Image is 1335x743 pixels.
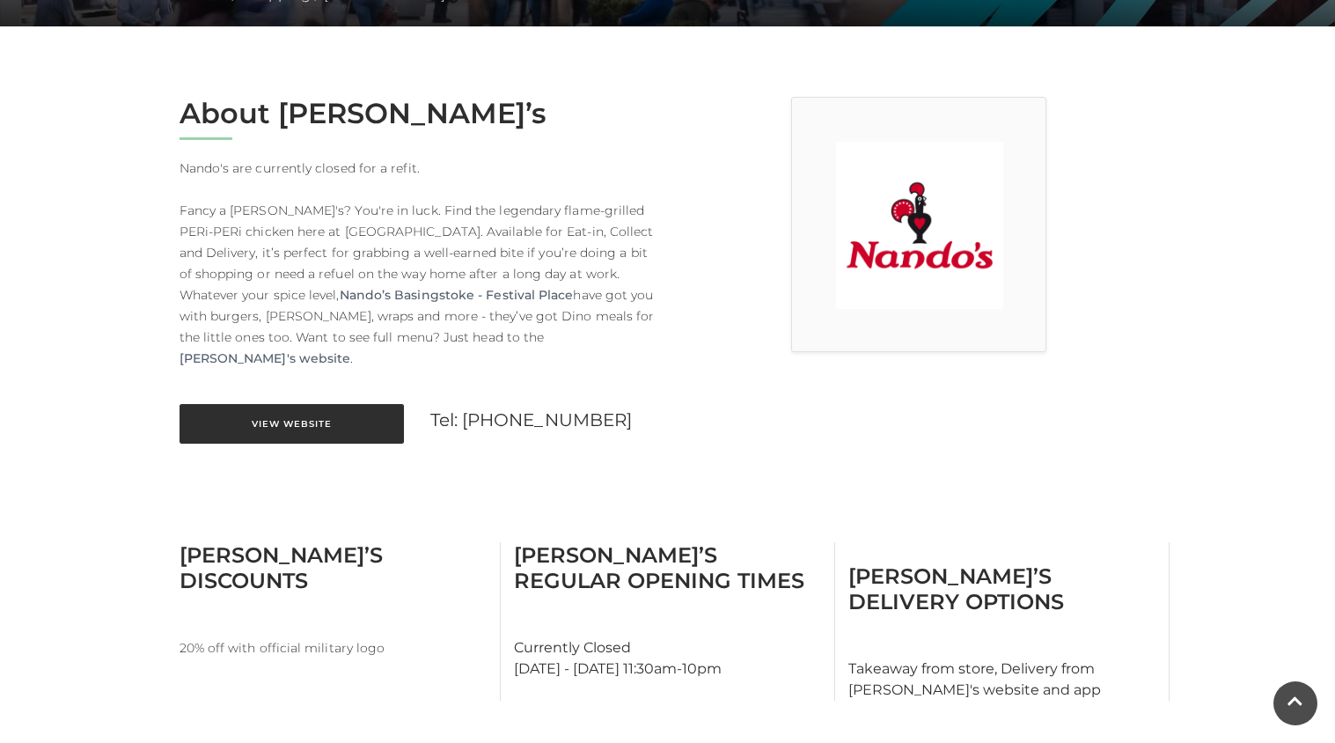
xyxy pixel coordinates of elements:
a: Tel: [PHONE_NUMBER] [430,409,633,430]
h3: [PERSON_NAME]’s Delivery Options [848,563,1155,614]
div: Currently Closed [DATE] - [DATE] 11:30am-10pm [501,542,835,701]
a: Nando’s Basingstoke - Festival Place [340,284,574,305]
a: View Website [180,404,404,444]
h3: [PERSON_NAME]’s Discounts [180,542,487,593]
h2: About [PERSON_NAME]’s [180,97,655,130]
a: [PERSON_NAME]'s website [180,348,351,369]
p: 20% off with official military logo [180,637,487,658]
h3: [PERSON_NAME]’s Regular Opening Times [514,542,821,593]
p: Nando's are currently closed for a refit. Fancy a [PERSON_NAME]'s? You're in luck. Find the legen... [180,158,655,369]
div: Takeaway from store, Delivery from [PERSON_NAME]'s website and app [835,542,1170,701]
